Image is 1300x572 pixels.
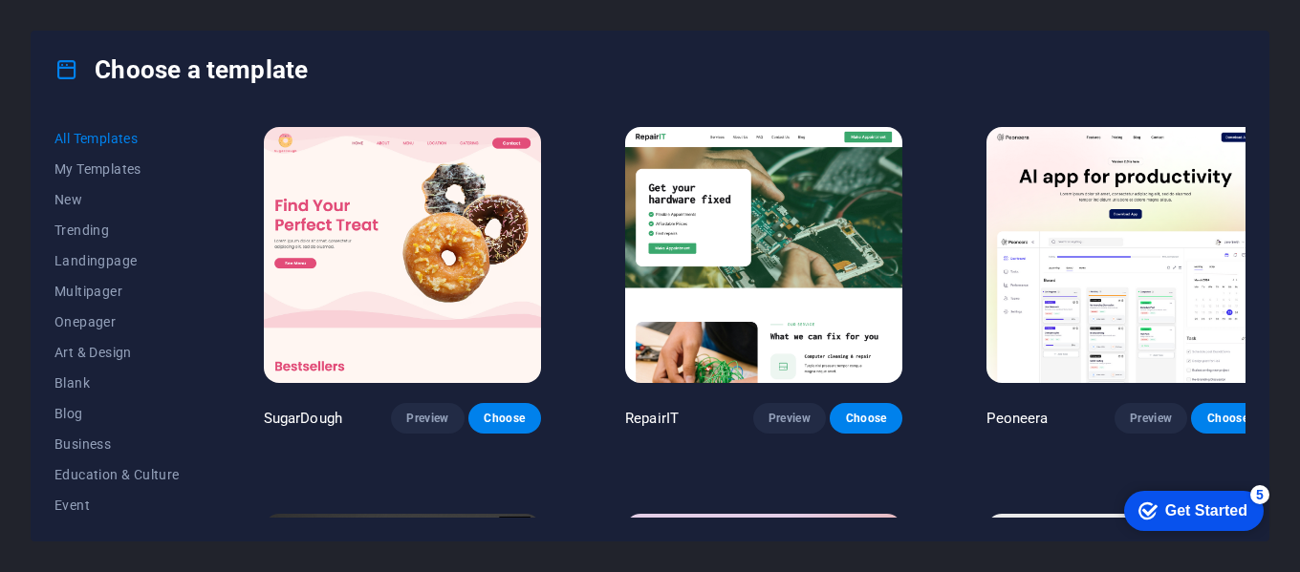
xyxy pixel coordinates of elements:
span: Choose [484,411,526,426]
p: RepairIT [625,409,679,428]
button: Choose [1191,403,1264,434]
span: Blank [54,375,180,391]
button: Choose [830,403,902,434]
button: Blog [54,398,180,429]
button: Onepager [54,307,180,337]
button: Event [54,490,180,520]
button: My Templates [54,154,180,184]
span: My Templates [54,161,180,177]
span: Preview [406,411,448,426]
img: Peoneera [986,127,1264,383]
span: Business [54,436,180,452]
button: New [54,184,180,215]
button: Art & Design [54,337,180,368]
div: Get Started 5 items remaining, 0% complete [15,10,155,50]
button: Landingpage [54,245,180,276]
button: Preview [1115,403,1187,434]
button: Multipager [54,276,180,307]
span: Onepager [54,314,180,329]
p: SugarDough [264,409,342,428]
h4: Choose a template [54,54,308,85]
button: Education & Culture [54,459,180,490]
button: Business [54,429,180,459]
button: Trending [54,215,180,245]
span: New [54,192,180,207]
span: Multipager [54,284,180,299]
span: Preview [769,411,811,426]
span: All Templates [54,131,180,146]
button: Preview [391,403,464,434]
span: Preview [1130,411,1172,426]
div: 5 [141,4,161,23]
span: Trending [54,222,180,238]
button: All Templates [54,123,180,154]
img: SugarDough [264,127,541,383]
span: Education & Culture [54,467,180,482]
span: Choose [845,411,887,426]
span: Art & Design [54,345,180,360]
button: Choose [468,403,541,434]
span: Landingpage [54,253,180,268]
p: Peoneera [986,409,1048,428]
img: RepairIT [625,127,902,383]
button: Preview [753,403,826,434]
button: Blank [54,368,180,398]
span: Choose [1206,411,1248,426]
span: Event [54,498,180,513]
div: Get Started [56,21,139,38]
span: Blog [54,406,180,421]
